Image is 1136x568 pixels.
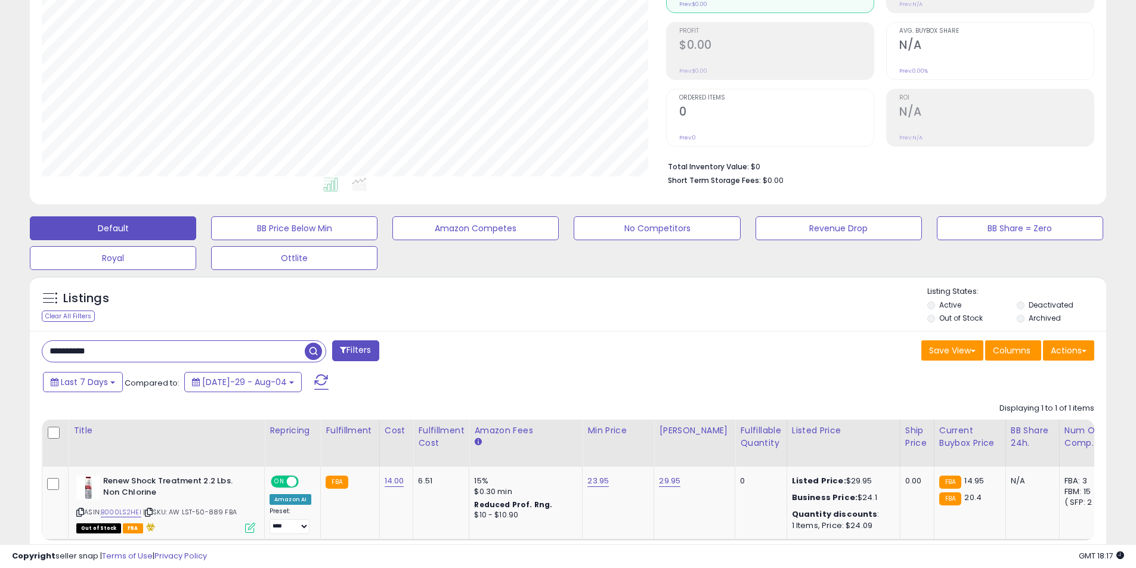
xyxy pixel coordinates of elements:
[474,424,577,437] div: Amazon Fees
[939,300,961,310] label: Active
[939,313,983,323] label: Out of Stock
[668,162,749,172] b: Total Inventory Value:
[211,216,377,240] button: BB Price Below Min
[30,246,196,270] button: Royal
[12,551,207,562] div: seller snap | |
[792,476,891,486] div: $29.95
[474,486,573,497] div: $0.30 min
[102,550,153,561] a: Terms of Use
[792,492,891,503] div: $24.1
[76,523,121,533] span: All listings that are currently out of stock and unavailable for purchase on Amazon
[1011,424,1054,449] div: BB Share 24h.
[993,344,1030,356] span: Columns
[1064,486,1104,497] div: FBM: 15
[1029,300,1073,310] label: Deactivated
[679,1,707,8] small: Prev: $0.00
[679,134,696,141] small: Prev: 0
[740,476,777,486] div: 0
[211,246,377,270] button: Ottlite
[679,67,707,75] small: Prev: $0.00
[326,424,374,437] div: Fulfillment
[964,492,982,503] span: 20.4
[899,95,1094,101] span: ROI
[939,424,1001,449] div: Current Buybox Price
[659,475,680,487] a: 29.95
[964,475,984,486] span: 14.95
[1064,424,1108,449] div: Num of Comp.
[939,476,961,489] small: FBA
[474,510,573,520] div: $10 - $10.90
[999,403,1094,414] div: Displaying 1 to 1 of 1 items
[474,499,552,510] b: Reduced Prof. Rng.
[679,95,874,101] span: Ordered Items
[792,509,891,520] div: :
[927,286,1106,297] p: Listing States:
[939,492,961,505] small: FBA
[272,477,287,487] span: ON
[76,476,100,499] img: 317Pl3rkkiL._SL40_.jpg
[332,340,379,361] button: Filters
[43,372,123,392] button: Last 7 Days
[1011,476,1050,486] div: N/A
[202,376,287,388] span: [DATE]-29 - Aug-04
[679,38,874,54] h2: $0.00
[668,159,1085,173] li: $0
[1064,497,1104,508] div: ( SFP: 2 )
[740,424,781,449] div: Fulfillable Quantity
[184,372,302,392] button: [DATE]-29 - Aug-04
[474,476,573,486] div: 15%
[61,376,108,388] span: Last 7 Days
[921,340,983,361] button: Save View
[899,38,1094,54] h2: N/A
[899,67,928,75] small: Prev: 0.00%
[103,476,248,501] b: Renew Shock Treatment 2.2 Lbs. Non Chlorine
[1079,550,1124,561] span: 2025-08-12 18:17 GMT
[905,476,925,486] div: 0.00
[270,507,311,534] div: Preset:
[905,424,929,449] div: Ship Price
[30,216,196,240] button: Default
[143,507,237,517] span: | SKU: AW LST-50-889 FBA
[154,550,207,561] a: Privacy Policy
[574,216,740,240] button: No Competitors
[899,105,1094,121] h2: N/A
[587,424,649,437] div: Min Price
[297,477,316,487] span: OFF
[899,1,923,8] small: Prev: N/A
[42,311,95,322] div: Clear All Filters
[123,523,143,533] span: FBA
[270,494,311,505] div: Amazon AI
[679,28,874,35] span: Profit
[792,475,846,486] b: Listed Price:
[679,105,874,121] h2: 0
[418,424,464,449] div: Fulfillment Cost
[392,216,559,240] button: Amazon Competes
[792,424,895,437] div: Listed Price
[1029,313,1061,323] label: Archived
[143,523,156,531] i: hazardous material
[1043,340,1094,361] button: Actions
[326,476,348,489] small: FBA
[756,216,922,240] button: Revenue Drop
[792,508,878,520] b: Quantity discounts
[587,475,609,487] a: 23.95
[1064,476,1104,486] div: FBA: 3
[659,424,730,437] div: [PERSON_NAME]
[937,216,1103,240] button: BB Share = Zero
[101,507,141,517] a: B000LS2HEI
[792,520,891,531] div: 1 Items, Price: $24.09
[899,28,1094,35] span: Avg. Buybox Share
[385,475,404,487] a: 14.00
[763,175,784,186] span: $0.00
[792,492,858,503] b: Business Price:
[270,424,315,437] div: Repricing
[668,175,761,185] b: Short Term Storage Fees:
[899,134,923,141] small: Prev: N/A
[474,437,481,448] small: Amazon Fees.
[385,424,408,437] div: Cost
[63,290,109,307] h5: Listings
[73,424,259,437] div: Title
[418,476,460,486] div: 6.51
[125,377,179,389] span: Compared to:
[12,550,55,561] strong: Copyright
